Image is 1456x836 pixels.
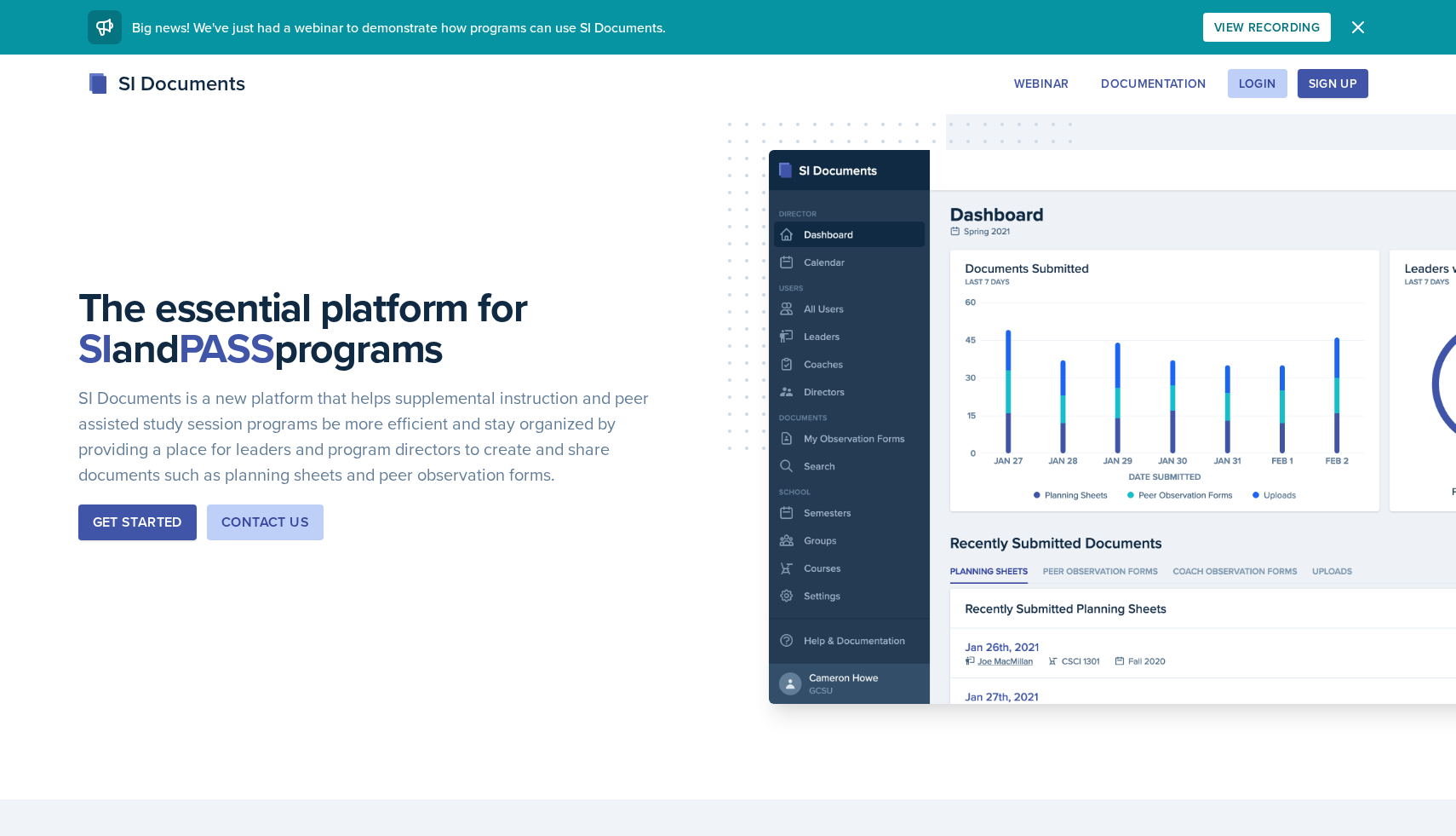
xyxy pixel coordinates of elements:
[1239,77,1276,90] div: Login
[207,504,324,540] button: Contact Us
[1003,69,1080,98] button: Webinar
[78,504,197,540] button: Get Started
[1228,69,1287,98] button: Login
[93,512,182,533] div: Get Started
[88,68,245,99] div: SI Documents
[132,18,666,37] span: Big news! We've just had a webinar to demonstrate how programs can use SI Documents.
[1309,77,1357,90] div: Sign Up
[1203,13,1331,42] button: View Recording
[1014,77,1069,90] div: Webinar
[1214,20,1320,34] div: View Recording
[1101,77,1207,90] div: Documentation
[1298,69,1368,98] button: Sign Up
[221,512,309,533] div: Contact Us
[1090,69,1218,98] button: Documentation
